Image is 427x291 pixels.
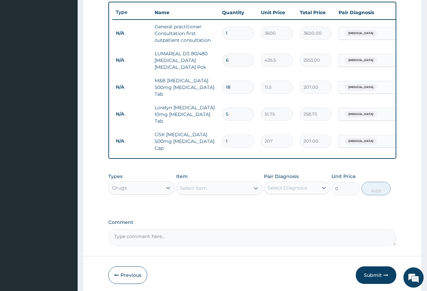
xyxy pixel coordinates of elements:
div: Minimize live chat window [111,3,127,20]
span: We're online! [39,85,93,153]
button: Add [362,182,390,195]
td: N/A [112,108,151,120]
span: [MEDICAL_DATA] [345,138,377,145]
td: GSK [MEDICAL_DATA] 500mg [MEDICAL_DATA] Cap [151,128,219,155]
textarea: Type your message and hit 'Enter' [3,184,129,208]
button: Submit [356,266,396,284]
div: Chat with us now [35,38,113,47]
td: N/A [112,81,151,93]
label: Unit Price [331,173,356,180]
div: Select Diagnosis [268,184,307,191]
td: N/A [112,135,151,147]
img: d_794563401_company_1708531726252_794563401 [12,34,27,51]
td: N/A [112,27,151,39]
span: [MEDICAL_DATA] [345,84,377,91]
th: Type [112,6,151,19]
button: Previous [108,266,147,284]
label: Pair Diagnosis [264,173,299,180]
span: [MEDICAL_DATA] [345,57,377,64]
th: Name [151,6,219,19]
th: Quantity [219,6,258,19]
td: N/A [112,54,151,66]
td: Loratyn [MEDICAL_DATA] 10mg [MEDICAL_DATA] Tab [151,101,219,128]
div: Select Item [180,185,207,192]
th: Pair Diagnosis [335,6,409,19]
label: Types [108,174,123,179]
span: [MEDICAL_DATA] [345,111,377,118]
div: Drugs [112,184,127,191]
td: General practitioner Consultation first outpatient consultation [151,20,219,47]
td: M&B [MEDICAL_DATA] 500mg [MEDICAL_DATA] Tab [151,74,219,101]
label: Item [176,173,188,180]
span: [MEDICAL_DATA] [345,30,377,37]
label: Comment [108,220,396,225]
th: Total Price [296,6,335,19]
td: LUMAREAL DS 80/480 [MEDICAL_DATA] [MEDICAL_DATA] Pck [151,47,219,74]
th: Unit Price [258,6,296,19]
